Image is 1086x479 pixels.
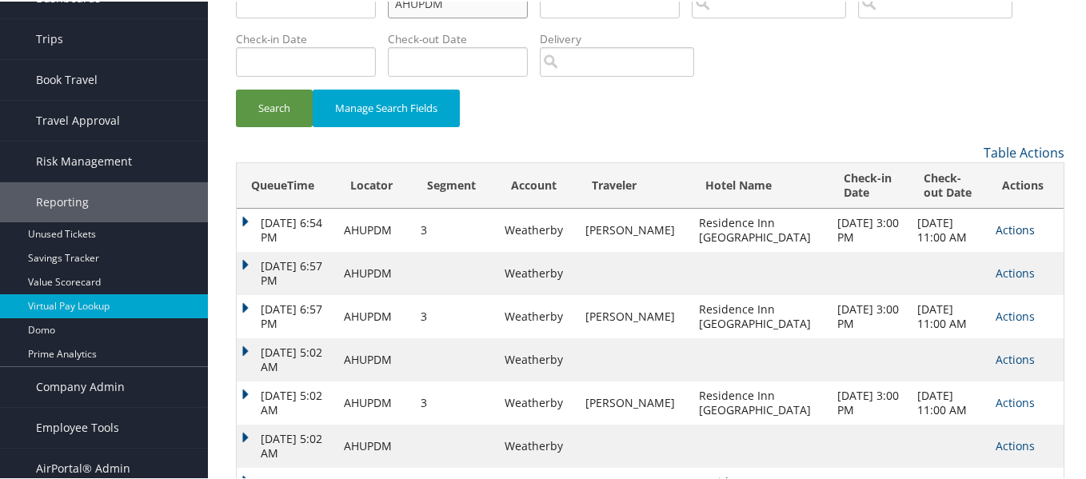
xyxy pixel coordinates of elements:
td: Weatherby [497,293,577,337]
th: Traveler: activate to sort column ascending [577,162,692,207]
td: AHUPDM [336,207,413,250]
a: Actions [996,350,1035,365]
td: AHUPDM [336,250,413,293]
td: AHUPDM [336,337,413,380]
td: Weatherby [497,423,577,466]
th: Actions [988,162,1064,207]
td: [DATE] 6:54 PM [237,207,336,250]
a: Actions [996,393,1035,409]
td: [DATE] 11:00 AM [909,293,988,337]
td: [DATE] 3:00 PM [829,293,908,337]
td: AHUPDM [336,380,413,423]
th: QueueTime: activate to sort column ascending [237,162,336,207]
td: [DATE] 6:57 PM [237,293,336,337]
label: Delivery [540,30,706,46]
th: Hotel Name: activate to sort column ascending [691,162,829,207]
td: [DATE] 5:02 AM [237,423,336,466]
td: Weatherby [497,207,577,250]
th: Segment: activate to sort column ascending [413,162,497,207]
a: Table Actions [984,142,1064,160]
th: Locator: activate to sort column ascending [336,162,413,207]
button: Manage Search Fields [313,88,460,126]
td: AHUPDM [336,293,413,337]
td: Weatherby [497,380,577,423]
a: Actions [996,307,1035,322]
td: Residence Inn [GEOGRAPHIC_DATA] [691,293,829,337]
td: Weatherby [497,337,577,380]
td: [PERSON_NAME] [577,207,692,250]
label: Check-in Date [236,30,388,46]
span: Employee Tools [36,406,119,446]
td: [DATE] 11:00 AM [909,207,988,250]
td: [DATE] 3:00 PM [829,380,908,423]
td: [DATE] 5:02 AM [237,337,336,380]
td: [PERSON_NAME] [577,380,692,423]
a: Actions [996,264,1035,279]
span: Risk Management [36,140,132,180]
span: Reporting [36,181,89,221]
td: Residence Inn [GEOGRAPHIC_DATA] [691,207,829,250]
td: AHUPDM [336,423,413,466]
td: [DATE] 11:00 AM [909,380,988,423]
td: Residence Inn [GEOGRAPHIC_DATA] [691,380,829,423]
td: 3 [413,207,497,250]
span: Book Travel [36,58,98,98]
td: 3 [413,380,497,423]
span: Company Admin [36,365,125,405]
a: Actions [996,437,1035,452]
th: Account: activate to sort column ascending [497,162,577,207]
td: [PERSON_NAME] [577,293,692,337]
td: [DATE] 5:02 AM [237,380,336,423]
td: [DATE] 3:00 PM [829,207,908,250]
button: Search [236,88,313,126]
td: 3 [413,293,497,337]
span: Travel Approval [36,99,120,139]
a: Actions [996,221,1035,236]
span: Trips [36,18,63,58]
td: [DATE] 6:57 PM [237,250,336,293]
th: Check-out Date: activate to sort column ascending [909,162,988,207]
td: Weatherby [497,250,577,293]
label: Check-out Date [388,30,540,46]
th: Check-in Date: activate to sort column ascending [829,162,908,207]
